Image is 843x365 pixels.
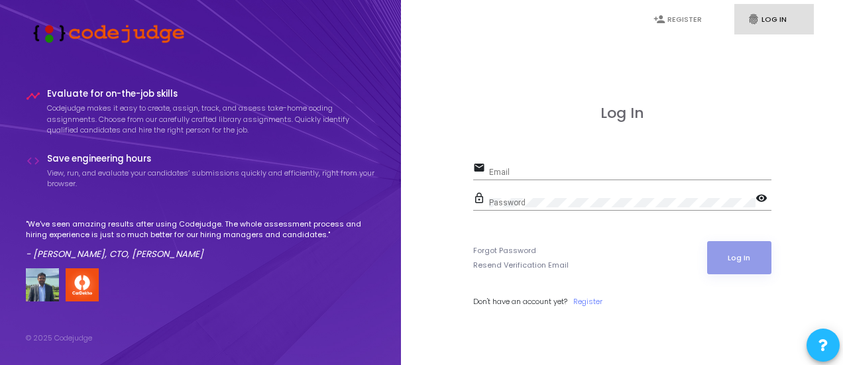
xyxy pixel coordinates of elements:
[573,296,602,307] a: Register
[473,161,489,177] mat-icon: email
[26,248,203,260] em: - [PERSON_NAME], CTO, [PERSON_NAME]
[473,296,567,307] span: Don't have an account yet?
[26,89,40,103] i: timeline
[756,191,771,207] mat-icon: visibility
[473,191,489,207] mat-icon: lock_outline
[473,260,569,271] a: Resend Verification Email
[26,219,376,240] p: "We've seen amazing results after using Codejudge. The whole assessment process and hiring experi...
[707,241,771,274] button: Log In
[489,168,771,177] input: Email
[26,154,40,168] i: code
[653,13,665,25] i: person_add
[748,13,759,25] i: fingerprint
[473,245,536,256] a: Forgot Password
[66,268,99,301] img: company-logo
[26,268,59,301] img: user image
[47,154,376,164] h4: Save engineering hours
[26,333,92,344] div: © 2025 Codejudge
[640,4,720,35] a: person_addRegister
[473,105,771,122] h3: Log In
[47,168,376,189] p: View, run, and evaluate your candidates’ submissions quickly and efficiently, right from your bro...
[47,89,376,99] h4: Evaluate for on-the-job skills
[734,4,814,35] a: fingerprintLog In
[47,103,376,136] p: Codejudge makes it easy to create, assign, track, and assess take-home coding assignments. Choose...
